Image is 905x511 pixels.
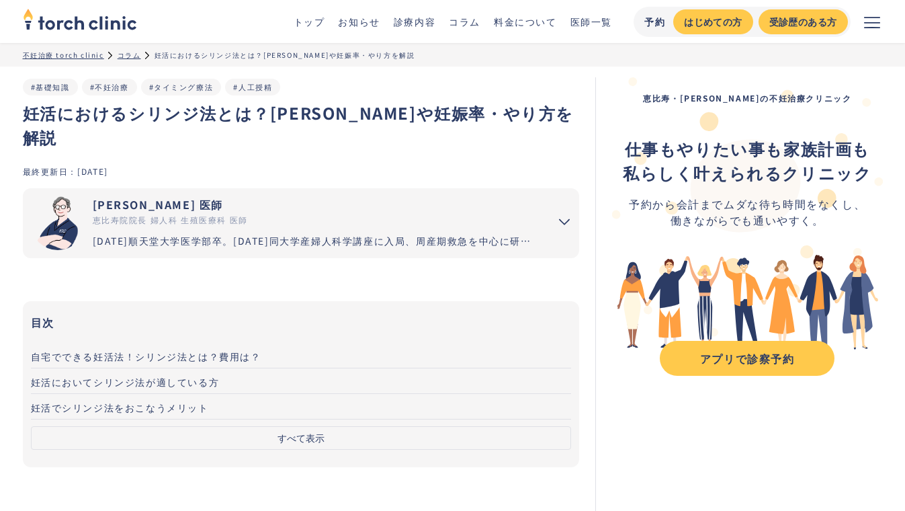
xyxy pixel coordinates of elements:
[673,9,752,34] a: はじめての方
[494,15,557,28] a: 料金について
[672,350,822,366] div: アプリで診察予約
[93,234,540,248] div: [DATE]順天堂大学医学部卒。[DATE]同大学産婦人科学講座に入局、周産期救急を中心に研鑽を重ねる。[DATE]国内有数の不妊治療施設セントマザー産婦人科医院で、女性不妊症のみでなく男性不妊...
[449,15,480,28] a: コラム
[623,161,871,184] strong: 私らしく叶えられるクリニック
[23,4,137,34] img: torch clinic
[570,15,612,28] a: 医師一覧
[31,375,220,389] span: 妊活においてシリンジ法が適している方
[31,426,572,450] button: すべて表示
[23,165,78,177] div: 最終更新日：
[31,81,70,92] a: #基礎知識
[625,136,870,160] strong: 仕事もやりたい事も家族計画も
[23,188,580,258] summary: 市山 卓彦 [PERSON_NAME] 医師 恵比寿院院長 婦人科 生殖医療科 医師 [DATE]順天堂大学医学部卒。[DATE]同大学産婦人科学講座に入局、周産期救急を中心に研鑽を重ねる。[D...
[643,92,851,104] strong: 恵比寿・[PERSON_NAME]の不妊治療クリニック
[31,196,85,250] img: 市山 卓彦
[77,165,108,177] div: [DATE]
[623,136,871,185] div: ‍ ‍
[31,401,209,414] span: 妊活でシリンジ法をおこなうメリット
[294,15,325,28] a: トップ
[623,196,871,228] div: 予約から会計までムダな待ち時間をなくし、 働きながらでも通いやすく。
[31,394,572,420] a: 妊活でシリンジ法をおこなうメリット
[31,343,572,368] a: 自宅でできる妊活法！シリンジ法とは？費用は？
[769,15,837,29] div: 受診歴のある方
[31,350,261,363] span: 自宅でできる妊活法！シリンジ法とは？費用は？
[93,214,540,226] div: 恵比寿院院長 婦人科 生殖医療科 医師
[90,81,129,92] a: #不妊治療
[233,81,272,92] a: #人工授精
[23,9,137,34] a: home
[759,9,848,34] a: 受診歴のある方
[155,50,415,60] div: 妊活におけるシリンジ法とは？[PERSON_NAME]や妊娠率・やり方を解説
[23,50,883,60] ul: パンくずリスト
[149,81,214,92] a: #タイミング療法
[31,312,572,332] h3: 目次
[394,15,435,28] a: 診療内容
[684,15,742,29] div: はじめての方
[93,196,540,212] div: [PERSON_NAME] 医師
[660,341,834,376] a: アプリで診察予約
[23,101,580,149] h1: 妊活におけるシリンジ法とは？[PERSON_NAME]や妊娠率・やり方を解説
[118,50,141,60] a: コラム
[31,368,572,394] a: 妊活においてシリンジ法が適している方
[338,15,380,28] a: お知らせ
[23,188,540,258] a: [PERSON_NAME] 医師 恵比寿院院長 婦人科 生殖医療科 医師 [DATE]順天堂大学医学部卒。[DATE]同大学産婦人科学講座に入局、周産期救急を中心に研鑽を重ねる。[DATE]国内...
[644,15,665,29] div: 予約
[23,50,104,60] a: 不妊治療 torch clinic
